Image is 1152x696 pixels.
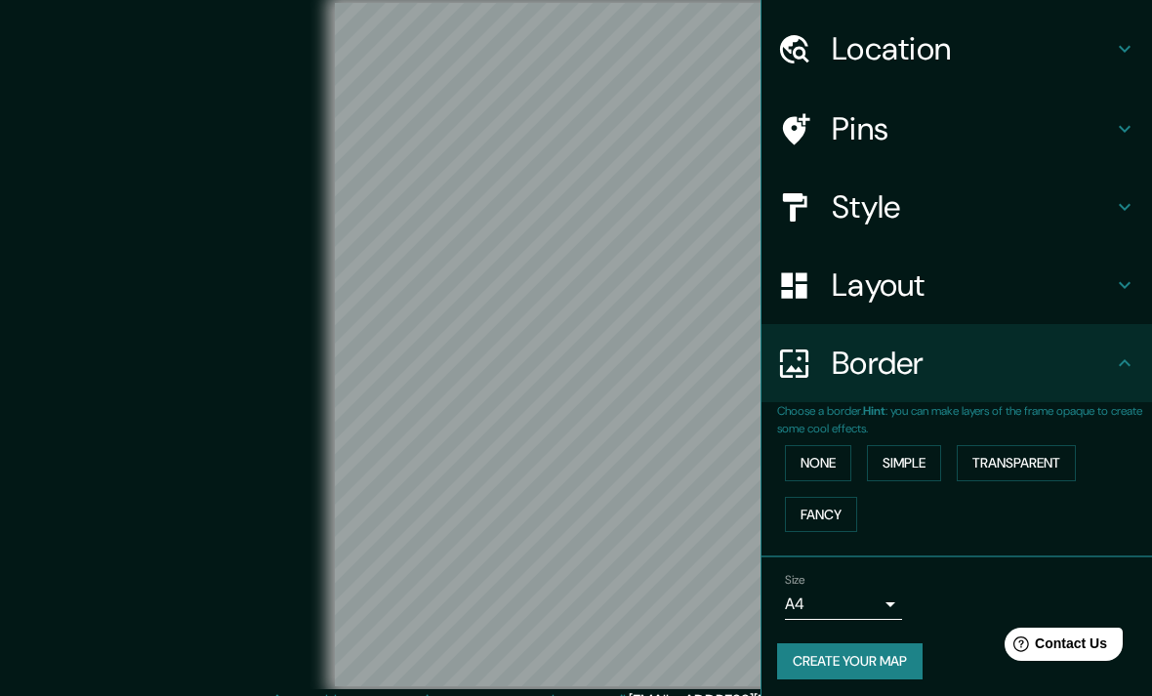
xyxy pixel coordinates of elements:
div: Location [761,10,1152,88]
div: Style [761,168,1152,246]
p: Choose a border. : you can make layers of the frame opaque to create some cool effects. [777,402,1152,437]
iframe: Help widget launcher [978,620,1131,675]
div: Border [761,324,1152,402]
button: None [785,445,851,481]
canvas: Map [335,3,818,686]
button: Create your map [777,643,923,679]
button: Simple [867,445,941,481]
div: Pins [761,90,1152,168]
h4: Border [832,344,1113,383]
label: Size [785,572,805,589]
h4: Location [832,29,1113,68]
h4: Pins [832,109,1113,148]
button: Transparent [957,445,1076,481]
div: A4 [785,589,902,620]
b: Hint [863,403,885,419]
h4: Style [832,187,1113,226]
h4: Layout [832,266,1113,305]
button: Fancy [785,497,857,533]
div: Layout [761,246,1152,324]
